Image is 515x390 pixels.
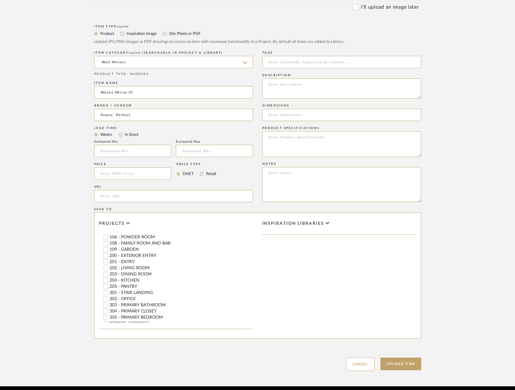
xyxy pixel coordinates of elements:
label: [STREET_ADDRESS] [110,321,253,326]
label: 303 - PRIMARY BATHROOM [110,303,253,307]
input: Enter Dimensions [262,109,421,121]
div: PRODUCT TYPE [94,72,253,77]
label: 201 - ENTRY [110,260,253,264]
input: Estimated Max [176,145,253,157]
span: Projects [99,221,125,226]
mat-radio-group: Select item type [94,131,253,138]
div: Estimated Min [94,140,171,144]
label: 203 - DINING ROOM [110,272,253,276]
label: 108 - FAMILY ROOM AND BAR [110,241,253,245]
div: Notes [262,162,421,166]
span: required [116,25,128,28]
mat-radio-group: Select item type [94,30,421,37]
div: Description [262,73,421,77]
label: 200 - EXTERIOR ENTRY [110,254,253,258]
div: URL [94,185,253,189]
label: Product [100,30,114,37]
label: 301 - STAIR LANDING [110,291,253,295]
label: 302 - OFFICE [110,297,253,301]
label: I'll upload an image later [361,3,419,11]
label: 304 - PRIMARY CLOSET [110,309,253,313]
span: (Searchable in Project & Library) [142,51,223,54]
span: Inspiration libraries [262,221,324,226]
div: Upload JPG/PNG images or PDF drawings to create an item with maximum functionality in a Project. ... [94,39,421,45]
input: Enter DNET Price [94,167,172,180]
span: : MIRRORS [127,73,149,76]
label: 305 - PRIMARY BEDROOM [110,315,253,320]
label: Weeks [100,131,112,138]
label: 109 - GARDEN [110,247,253,252]
div: Estimated Max [176,140,253,144]
label: 202 - LIVING ROOM [110,266,253,270]
label: Retail [206,170,216,177]
mat-radio-group: Select price type [177,167,216,180]
div: Price Type [177,162,216,166]
label: 204 - KITCHEN [110,278,253,283]
label: 106 - POWDER ROOM [110,235,253,239]
input: Enter Name [94,86,253,99]
input: Enter Keywords, Separated by Commas [262,56,421,68]
div: Item name [94,81,253,85]
div: Lead Time [94,126,253,130]
div: Item Type [94,25,421,28]
div: Tags [262,51,421,55]
div: Brand / Vendor [94,104,253,107]
input: Unknown [94,109,253,121]
label: In Stock [124,131,139,138]
div: Product Specifications [262,126,421,130]
label: Site Photo or PDF [168,30,201,37]
span: required [128,51,140,54]
input: Estimated Min [94,145,171,157]
label: 205 - PANTRY [110,284,253,289]
label: DNET [182,170,194,177]
button: Cancel [346,358,375,371]
div: ITEM CATEGORY [94,51,253,55]
label: Inspiration Image [126,30,157,37]
div: Price [94,162,172,166]
div: Save To [94,208,421,211]
button: Upload Item [380,358,421,370]
input: Enter URL [94,190,253,202]
div: Dimensions [262,104,421,107]
input: Type a category to search and select [94,56,253,68]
